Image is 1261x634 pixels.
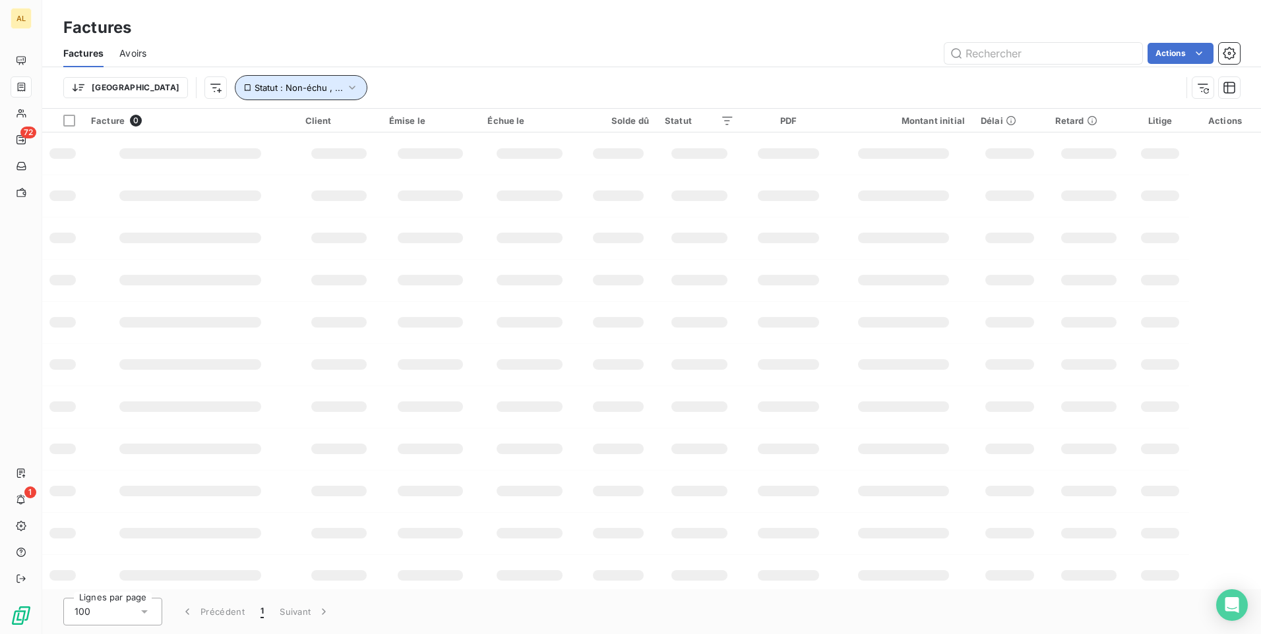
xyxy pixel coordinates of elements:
[305,115,373,126] div: Client
[63,77,188,98] button: [GEOGRAPHIC_DATA]
[272,598,338,625] button: Suivant
[173,598,253,625] button: Précédent
[63,16,131,40] h3: Factures
[487,115,571,126] div: Échue le
[75,605,90,618] span: 100
[63,47,104,60] span: Factures
[1197,115,1253,126] div: Actions
[1055,115,1123,126] div: Retard
[1139,115,1181,126] div: Litige
[253,598,272,625] button: 1
[981,115,1039,126] div: Délai
[11,605,32,626] img: Logo LeanPay
[91,115,125,126] span: Facture
[235,75,367,100] button: Statut : Non-échu , ...
[11,8,32,29] div: AL
[24,486,36,498] span: 1
[587,115,649,126] div: Solde dû
[389,115,472,126] div: Émise le
[1216,589,1248,621] div: Open Intercom Messenger
[20,127,36,138] span: 72
[261,605,264,618] span: 1
[665,115,734,126] div: Statut
[130,115,142,127] span: 0
[119,47,146,60] span: Avoirs
[944,43,1142,64] input: Rechercher
[750,115,827,126] div: PDF
[843,115,965,126] div: Montant initial
[1148,43,1214,64] button: Actions
[255,82,343,93] span: Statut : Non-échu , ...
